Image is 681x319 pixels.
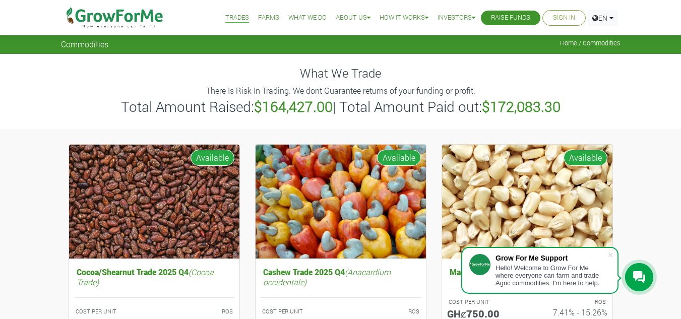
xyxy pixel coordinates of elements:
[449,298,518,306] p: COST PER UNIT
[61,39,108,49] span: Commodities
[258,13,279,23] a: Farms
[74,265,234,289] h5: Cocoa/Shearnut Trade 2025 Q4
[447,265,607,279] h5: Maize Trade 2025 Q4
[191,150,234,166] span: Available
[69,145,239,259] img: growforme image
[482,97,561,116] b: $172,083.30
[61,66,621,81] h4: What We Trade
[63,85,619,97] p: There Is Risk In Trading. We dont Guarantee returns of your funding or profit.
[76,307,145,316] p: COST PER UNIT
[288,13,327,23] a: What We Do
[256,145,426,259] img: growforme image
[261,265,421,289] h5: Cashew Trade 2025 Q4
[496,264,607,287] div: Hello! Welcome to Grow For Me where everyone can farm and trade Agric commodities. I'm here to help.
[564,150,607,166] span: Available
[438,13,475,23] a: Investors
[442,145,612,259] img: growforme image
[377,150,421,166] span: Available
[560,39,621,47] span: Home / Commodities
[496,254,607,262] div: Grow For Me Support
[491,13,530,23] a: Raise Funds
[77,267,214,287] i: (Cocoa Trade)
[380,13,428,23] a: How it Works
[588,10,618,26] a: EN
[254,97,333,116] b: $164,427.00
[350,307,419,316] p: ROS
[63,98,619,115] h3: Total Amount Raised: | Total Amount Paid out:
[262,307,332,316] p: COST PER UNIT
[536,298,606,306] p: ROS
[225,13,249,23] a: Trades
[263,267,391,287] i: (Anacardium occidentale)
[535,307,607,317] h6: 7.41% - 15.26%
[336,13,370,23] a: About Us
[163,307,233,316] p: ROS
[553,13,575,23] a: Sign In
